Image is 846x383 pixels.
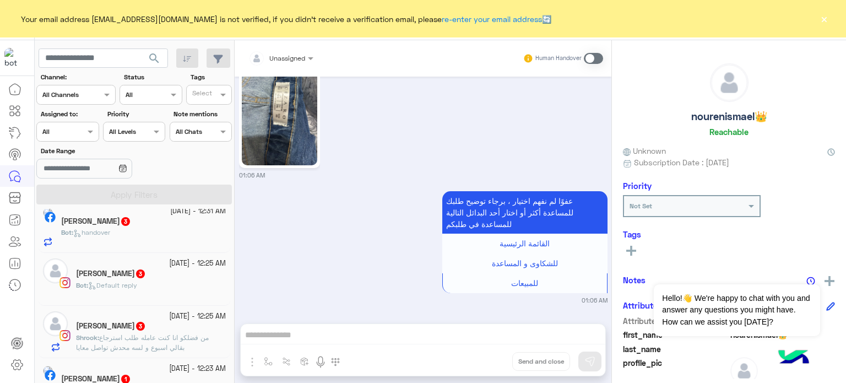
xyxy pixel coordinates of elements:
b: : [76,333,99,342]
span: Bot [61,228,72,236]
img: Facebook [45,212,56,223]
label: Note mentions [173,109,230,119]
small: [DATE] - 12:23 AM [169,364,226,374]
button: search [141,48,168,72]
h6: Attributes [623,300,662,310]
span: 3 [121,217,130,226]
img: picture [43,366,53,376]
h5: Shrook Ashraf [76,321,146,331]
label: Channel: [41,72,115,82]
p: 1/10/2025, 1:06 AM [442,191,608,234]
span: Bot [76,281,86,289]
b: : [76,281,88,289]
small: 01:06 AM [239,171,265,180]
a: re-enter your email address [442,14,542,24]
h6: Tags [623,229,835,239]
label: Date Range [41,146,164,156]
button: × [818,13,829,24]
span: Hello!👋 We're happy to chat with you and answer any questions you might have. How can we assist y... [654,284,820,336]
span: first_name [623,329,728,341]
small: [DATE] - 12:31 AM [170,206,226,217]
h6: Reachable [709,127,749,137]
span: Shrook [76,333,97,342]
h5: Habiba Elsayed [76,269,146,278]
span: 3 [136,322,145,331]
small: [DATE] - 12:25 AM [169,258,226,269]
b: : [61,228,73,236]
img: hulul-logo.png [774,339,813,377]
h6: Priority [623,181,652,191]
img: Facebook [45,370,56,381]
button: Apply Filters [36,185,232,204]
span: handover [73,228,110,236]
button: Send and close [512,352,570,371]
small: [DATE] - 12:25 AM [169,311,226,322]
img: 919860931428189 [4,48,24,68]
h6: Notes [623,275,646,285]
label: Priority [107,109,164,119]
small: Human Handover [535,54,582,63]
span: Unassigned [269,54,305,62]
span: Unknown [623,145,666,157]
label: Tags [191,72,231,82]
span: search [148,52,161,65]
span: من فضلكو انا كنت عامله طلب استرجاع بقالي اسبوع و لسه محدش تواصل معايا [76,333,209,352]
img: Instagram [59,277,70,288]
span: للمبيعات [511,278,538,288]
h5: nourenismael👑 [691,110,767,123]
span: للشكاوى و المساعدة [492,258,558,268]
span: profile_pic [623,357,728,382]
span: القائمة الرئيسية [500,239,550,248]
img: defaultAdmin.png [43,311,68,336]
label: Status [124,72,181,82]
span: last_name [623,343,728,355]
span: Subscription Date : [DATE] [634,157,729,168]
img: Instagram [59,330,70,341]
img: defaultAdmin.png [711,64,748,101]
div: Select [191,88,212,101]
small: 01:06 AM [582,296,608,305]
span: Your email address [EMAIL_ADDRESS][DOMAIN_NAME] is not verified, if you didn't receive a verifica... [21,13,551,25]
h5: Kenzzyy Alaa [61,217,131,226]
img: picture [43,208,53,218]
label: Assigned to: [41,109,97,119]
img: add [825,276,834,286]
span: 3 [136,269,145,278]
b: Not Set [630,202,652,210]
span: Default reply [88,281,137,289]
span: Attribute Name [623,315,728,327]
img: defaultAdmin.png [43,258,68,283]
